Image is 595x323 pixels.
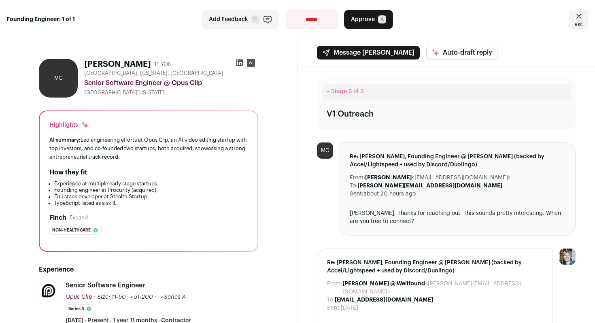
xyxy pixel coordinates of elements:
[350,190,363,198] dt: Sent:
[49,137,81,142] span: AI summary:
[155,293,156,301] span: ·
[327,296,335,304] dt: To:
[331,89,363,94] span: Stage 3 of 3
[344,10,393,29] button: Approve A
[49,121,89,129] div: Highlights
[84,89,258,96] div: [GEOGRAPHIC_DATA][US_STATE]
[54,187,248,193] li: Founding engineer at Procurity (acquired).
[342,280,543,296] dd: <[PERSON_NAME][EMAIL_ADDRESS][DOMAIN_NAME]>
[66,281,145,290] div: Senior Software Engineer
[378,15,386,23] span: A
[365,175,412,181] b: [PERSON_NAME]
[350,174,365,182] dt: From:
[350,182,357,190] dt: To:
[365,174,511,182] dd: <[EMAIL_ADDRESS][DOMAIN_NAME]>
[49,136,248,161] div: Led engineering efforts at Opus Clip, an AI video editing startup with top investors, and co-foun...
[317,142,333,159] div: MC
[70,215,88,221] button: Expand
[39,265,258,274] h2: Experience
[317,46,420,59] button: Message [PERSON_NAME]
[158,294,186,300] span: → Series A
[327,108,374,120] div: V1 Outreach
[327,280,342,296] dt: From:
[327,89,329,94] span: –
[327,259,543,275] span: Re: [PERSON_NAME], Founding Engineer @ [PERSON_NAME] (backed by Accel/Lightspeed + used by Discor...
[39,281,58,300] img: 322f901471fe73a797151dab45982013980ec0250339cc2f15b5c3e9e375abdc.jpg
[426,46,497,59] button: Auto-draft reply
[84,70,223,76] span: [GEOGRAPHIC_DATA], [US_STATE], [GEOGRAPHIC_DATA]
[54,193,248,200] li: Full-stack developer at Stealth Startup.
[342,281,425,287] b: [PERSON_NAME] @ Wellfound
[569,10,589,29] a: Close
[350,153,565,169] span: Re: [PERSON_NAME], Founding Engineer @ [PERSON_NAME] (backed by Accel/Lightspeed + used by Discor...
[209,15,248,23] span: Add Feedback
[84,78,258,88] div: Senior Software Engineer @ Opus Clip
[49,168,87,177] h2: How they fit
[335,297,433,303] b: [EMAIL_ADDRESS][DOMAIN_NAME]
[202,10,279,29] button: Add Feedback F
[559,249,576,265] img: 6494470-medium_jpg
[6,15,75,23] strong: Founding Engineer: 1 of 1
[251,15,259,23] span: F
[49,213,66,223] h2: Finch
[341,304,358,312] dd: [DATE]
[363,190,416,198] dd: about 20 hours ago
[575,21,583,28] span: esc
[84,59,151,70] h1: [PERSON_NAME]
[66,294,92,300] span: Opus Clip
[54,200,248,206] li: TypeScript listed as a skill.
[357,183,502,189] b: [PERSON_NAME][EMAIL_ADDRESS][DOMAIN_NAME]
[66,304,95,313] li: Series A
[327,304,341,312] dt: Sent:
[54,181,248,187] li: Experience at multiple early stage startups.
[52,226,91,234] span: Non-healthcare
[94,294,153,300] span: · Size: 11-50 → 51-200
[350,209,565,225] div: [PERSON_NAME], Thanks for reaching out. This sounds pretty interesting. When are you free to conn...
[154,60,171,68] div: 11 YOE
[39,59,78,98] div: MC
[351,15,375,23] span: Approve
